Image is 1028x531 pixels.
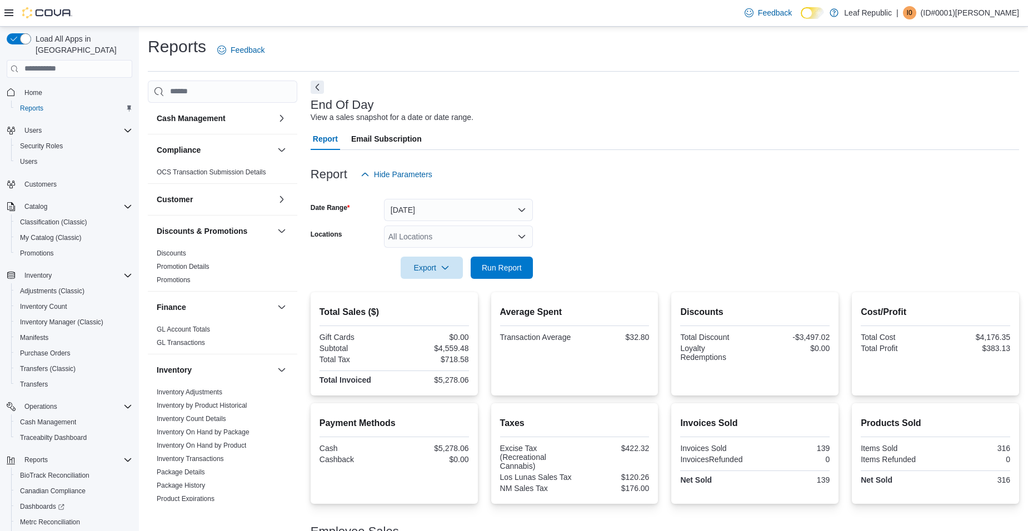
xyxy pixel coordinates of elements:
[500,473,572,482] div: Los Lunas Sales Tax
[16,484,90,498] a: Canadian Compliance
[577,484,649,493] div: $176.00
[500,444,572,470] div: Excise Tax (Recreational Cannabis)
[16,500,69,513] a: Dashboards
[157,194,273,205] button: Customer
[157,325,210,334] span: GL Account Totals
[24,202,47,211] span: Catalog
[680,417,830,430] h2: Invoices Sold
[11,361,137,377] button: Transfers (Classic)
[16,139,67,153] a: Security Roles
[157,113,273,124] button: Cash Management
[16,331,132,344] span: Manifests
[844,6,892,19] p: Leaf Republic
[482,262,522,273] span: Run Report
[500,484,572,493] div: NM Sales Tax
[11,154,137,169] button: Users
[938,455,1010,464] div: 0
[903,6,916,19] div: (ID#0001)Mohammed Darrabee
[157,454,224,463] span: Inventory Transactions
[861,305,1010,319] h2: Cost/Profit
[16,155,42,168] a: Users
[680,444,752,453] div: Invoices Sold
[396,333,468,342] div: $0.00
[11,483,137,499] button: Canadian Compliance
[757,344,830,353] div: $0.00
[157,249,186,258] span: Discounts
[16,102,48,115] a: Reports
[275,112,288,125] button: Cash Management
[157,481,205,490] span: Package History
[20,453,52,467] button: Reports
[157,364,273,375] button: Inventory
[311,168,347,181] h3: Report
[157,364,192,375] h3: Inventory
[20,364,76,373] span: Transfers (Classic)
[157,495,214,503] a: Product Expirations
[20,124,132,137] span: Users
[11,468,137,483] button: BioTrack Reconciliation
[11,430,137,445] button: Traceabilty Dashboard
[157,113,226,124] h3: Cash Management
[11,246,137,261] button: Promotions
[16,216,92,229] a: Classification (Classic)
[20,400,132,413] span: Operations
[16,331,53,344] a: Manifests
[517,232,526,241] button: Open list of options
[16,484,132,498] span: Canadian Compliance
[680,475,712,484] strong: Net Sold
[938,444,1010,453] div: 316
[148,36,206,58] h1: Reports
[2,399,137,414] button: Operations
[396,355,468,364] div: $718.58
[157,226,247,237] h3: Discounts & Promotions
[16,362,80,375] a: Transfers (Classic)
[20,86,47,99] a: Home
[861,475,892,484] strong: Net Sold
[500,333,572,342] div: Transaction Average
[16,102,132,115] span: Reports
[320,305,469,319] h2: Total Sales ($)
[11,330,137,345] button: Manifests
[157,402,247,409] a: Inventory by Product Historical
[384,199,533,221] button: [DATE]
[680,344,752,362] div: Loyalty Redemptions
[921,6,1019,19] p: (ID#0001)[PERSON_NAME]
[20,104,43,113] span: Reports
[157,262,209,271] span: Promotion Details
[311,112,473,123] div: View a sales snapshot for a date or date range.
[407,257,456,279] span: Export
[157,276,191,284] a: Promotions
[157,144,273,156] button: Compliance
[157,494,214,503] span: Product Expirations
[20,380,48,389] span: Transfers
[471,257,533,279] button: Run Report
[2,199,137,214] button: Catalog
[157,414,226,423] span: Inventory Count Details
[20,453,132,467] span: Reports
[275,363,288,377] button: Inventory
[16,378,52,391] a: Transfers
[16,515,84,529] a: Metrc Reconciliation
[313,128,338,150] span: Report
[20,233,82,242] span: My Catalog (Classic)
[20,400,62,413] button: Operations
[356,163,437,186] button: Hide Parameters
[11,314,137,330] button: Inventory Manager (Classic)
[157,388,222,397] span: Inventory Adjustments
[11,345,137,361] button: Purchase Orders
[500,417,650,430] h2: Taxes
[11,230,137,246] button: My Catalog (Classic)
[16,431,91,444] a: Traceabilty Dashboard
[396,455,468,464] div: $0.00
[157,226,273,237] button: Discounts & Promotions
[20,487,86,495] span: Canadian Compliance
[20,349,71,358] span: Purchase Orders
[11,138,137,154] button: Security Roles
[757,333,830,342] div: -$3,497.02
[2,452,137,468] button: Reports
[861,417,1010,430] h2: Products Sold
[16,231,132,244] span: My Catalog (Classic)
[20,418,76,427] span: Cash Management
[577,473,649,482] div: $120.26
[577,444,649,453] div: $422.32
